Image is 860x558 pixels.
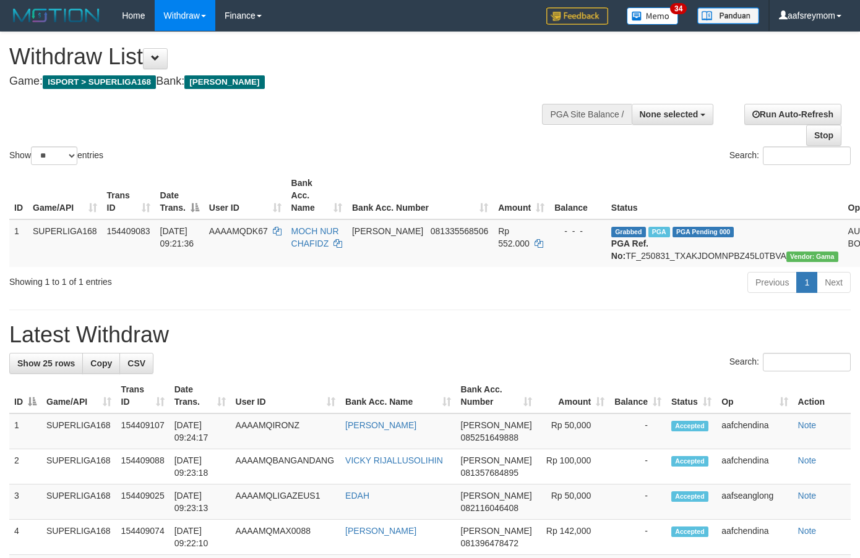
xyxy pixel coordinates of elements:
[673,227,734,237] span: PGA Pending
[28,172,102,219] th: Game/API: activate to sort column ascending
[537,378,610,413] th: Amount: activate to sort column ascending
[461,503,518,513] span: Copy 082116046408 to clipboard
[345,420,416,430] a: [PERSON_NAME]
[107,226,150,236] span: 154409083
[286,172,347,219] th: Bank Acc. Name: activate to sort column ascending
[716,449,793,484] td: aafchendina
[806,125,841,146] a: Stop
[204,172,286,219] th: User ID: activate to sort column ascending
[116,378,170,413] th: Trans ID: activate to sort column ascending
[160,226,194,248] span: [DATE] 09:21:36
[431,226,488,236] span: Copy 081335568506 to clipboard
[716,484,793,520] td: aafseanglong
[798,420,817,430] a: Note
[41,449,116,484] td: SUPERLIGA168
[43,75,156,89] span: ISPORT > SUPERLIGA168
[461,420,532,430] span: [PERSON_NAME]
[670,3,687,14] span: 34
[231,378,341,413] th: User ID: activate to sort column ascending
[9,172,28,219] th: ID
[170,449,231,484] td: [DATE] 09:23:18
[606,219,843,267] td: TF_250831_TXAKJDOMNPBZ45L0TBVA
[796,272,817,293] a: 1
[609,378,666,413] th: Balance: activate to sort column ascending
[347,172,493,219] th: Bank Acc. Number: activate to sort column ascending
[609,520,666,555] td: -
[798,526,817,536] a: Note
[542,104,631,125] div: PGA Site Balance /
[697,7,759,24] img: panduan.png
[116,413,170,449] td: 154409107
[90,358,112,368] span: Copy
[9,413,41,449] td: 1
[632,104,714,125] button: None selected
[127,358,145,368] span: CSV
[170,484,231,520] td: [DATE] 09:23:13
[9,378,41,413] th: ID: activate to sort column descending
[155,172,204,219] th: Date Trans.: activate to sort column descending
[9,271,349,288] div: Showing 1 to 1 of 1 entries
[170,413,231,449] td: [DATE] 09:24:17
[793,378,851,413] th: Action
[609,413,666,449] td: -
[671,491,708,502] span: Accepted
[9,219,28,267] td: 1
[345,526,416,536] a: [PERSON_NAME]
[627,7,679,25] img: Button%20Memo.svg
[671,526,708,537] span: Accepted
[9,520,41,555] td: 4
[116,449,170,484] td: 154409088
[609,449,666,484] td: -
[554,225,601,237] div: - - -
[9,44,561,69] h1: Withdraw List
[82,353,120,374] a: Copy
[493,172,549,219] th: Amount: activate to sort column ascending
[716,413,793,449] td: aafchendina
[798,491,817,501] a: Note
[340,378,455,413] th: Bank Acc. Name: activate to sort column ascending
[666,378,716,413] th: Status: activate to sort column ascending
[9,146,103,165] label: Show entries
[184,75,264,89] span: [PERSON_NAME]
[345,491,369,501] a: EDAH
[209,226,268,236] span: AAAAMQDK67
[231,520,341,555] td: AAAAMQMAX0088
[231,413,341,449] td: AAAAMQIRONZ
[28,219,102,267] td: SUPERLIGA168
[729,146,851,165] label: Search:
[763,353,851,371] input: Search:
[352,226,423,236] span: [PERSON_NAME]
[798,455,817,465] a: Note
[9,449,41,484] td: 2
[537,520,610,555] td: Rp 142,000
[461,538,518,548] span: Copy 081396478472 to clipboard
[546,7,608,25] img: Feedback.jpg
[671,421,708,431] span: Accepted
[41,378,116,413] th: Game/API: activate to sort column ascending
[231,484,341,520] td: AAAAMQLIGAZEUS1
[611,227,646,237] span: Grabbed
[291,226,339,248] a: MOCH NUR CHAFIDZ
[9,75,561,88] h4: Game: Bank:
[17,358,75,368] span: Show 25 rows
[744,104,841,125] a: Run Auto-Refresh
[9,353,83,374] a: Show 25 rows
[231,449,341,484] td: AAAAMQBANGANDANG
[9,484,41,520] td: 3
[9,6,103,25] img: MOTION_logo.png
[41,484,116,520] td: SUPERLIGA168
[116,484,170,520] td: 154409025
[41,413,116,449] td: SUPERLIGA168
[747,272,797,293] a: Previous
[345,455,443,465] a: VICKY RIJALLUSOLIHIN
[817,272,851,293] a: Next
[461,491,532,501] span: [PERSON_NAME]
[648,227,670,237] span: Marked by aafounsreynich
[763,146,851,165] input: Search:
[716,520,793,555] td: aafchendina
[461,433,518,442] span: Copy 085251649888 to clipboard
[640,109,699,119] span: None selected
[461,526,532,536] span: [PERSON_NAME]
[119,353,153,374] a: CSV
[537,484,610,520] td: Rp 50,000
